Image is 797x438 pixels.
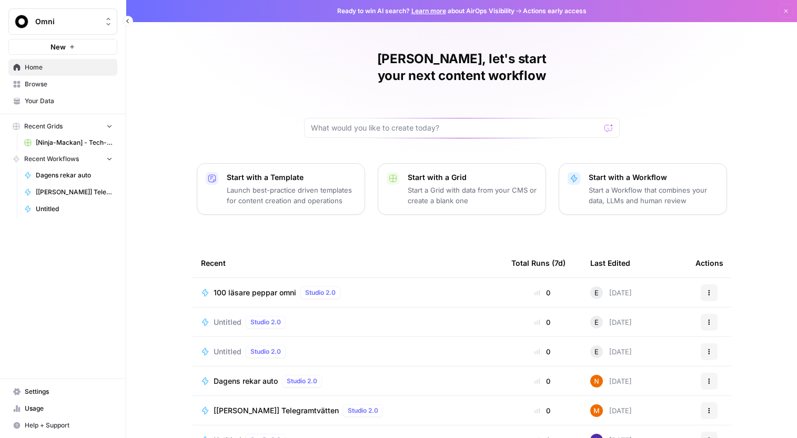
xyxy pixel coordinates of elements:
[8,118,117,134] button: Recent Grids
[19,184,117,201] a: [[PERSON_NAME]] Telegramtvätten
[590,375,632,387] div: [DATE]
[201,316,495,328] a: UntitledStudio 2.0
[511,376,573,386] div: 0
[36,204,113,214] span: Untitled
[408,185,537,206] p: Start a Grid with data from your CMS or create a blank one
[227,172,356,183] p: Start with a Template
[36,171,113,180] span: Dagens rekar auto
[695,248,723,277] div: Actions
[214,287,296,298] span: 100 läsare peppar omni
[523,6,587,16] span: Actions early access
[12,12,31,31] img: Omni Logo
[51,42,66,52] span: New
[25,63,113,72] span: Home
[408,172,537,183] p: Start with a Grid
[201,404,495,417] a: [[PERSON_NAME]] TelegramtvättenStudio 2.0
[311,123,600,133] input: What would you like to create today?
[19,201,117,217] a: Untitled
[25,96,113,106] span: Your Data
[8,151,117,167] button: Recent Workflows
[227,185,356,206] p: Launch best-practice driven templates for content creation and operations
[197,163,365,215] button: Start with a TemplateLaunch best-practice driven templates for content creation and operations
[25,387,113,396] span: Settings
[8,8,117,35] button: Workspace: Omni
[559,163,727,215] button: Start with a WorkflowStart a Workflow that combines your data, LLMs and human review
[304,51,620,84] h1: [PERSON_NAME], let's start your next content workflow
[250,317,281,327] span: Studio 2.0
[36,187,113,197] span: [[PERSON_NAME]] Telegramtvätten
[25,421,113,430] span: Help + Support
[8,400,117,417] a: Usage
[8,383,117,400] a: Settings
[19,134,117,151] a: [Ninja-Mackan] - Tech-kategoriseraren Grid
[590,404,632,417] div: [DATE]
[594,317,599,327] span: E
[201,248,495,277] div: Recent
[511,248,566,277] div: Total Runs (7d)
[214,405,339,416] span: [[PERSON_NAME]] Telegramtvätten
[594,346,599,357] span: E
[411,7,446,15] a: Learn more
[214,346,241,357] span: Untitled
[594,287,599,298] span: E
[214,317,241,327] span: Untitled
[201,375,495,387] a: Dagens rekar autoStudio 2.0
[25,404,113,413] span: Usage
[24,154,79,164] span: Recent Workflows
[35,16,99,27] span: Omni
[511,346,573,357] div: 0
[36,138,113,147] span: [Ninja-Mackan] - Tech-kategoriseraren Grid
[337,6,514,16] span: Ready to win AI search? about AirOps Visibility
[590,375,603,387] img: lwgklkptl2bsbjslv023qfegv6zv
[8,93,117,109] a: Your Data
[214,376,278,386] span: Dagens rekar auto
[19,167,117,184] a: Dagens rekar auto
[24,122,63,131] span: Recent Grids
[378,163,546,215] button: Start with a GridStart a Grid with data from your CMS or create a blank one
[590,248,630,277] div: Last Edited
[287,376,317,386] span: Studio 2.0
[511,287,573,298] div: 0
[511,317,573,327] div: 0
[201,345,495,358] a: UntitledStudio 2.0
[590,286,632,299] div: [DATE]
[250,347,281,356] span: Studio 2.0
[305,288,336,297] span: Studio 2.0
[8,39,117,55] button: New
[590,345,632,358] div: [DATE]
[8,76,117,93] a: Browse
[348,406,378,415] span: Studio 2.0
[8,59,117,76] a: Home
[8,417,117,434] button: Help + Support
[25,79,113,89] span: Browse
[201,286,495,299] a: 100 läsare peppar omniStudio 2.0
[589,172,718,183] p: Start with a Workflow
[590,316,632,328] div: [DATE]
[589,185,718,206] p: Start a Workflow that combines your data, LLMs and human review
[511,405,573,416] div: 0
[590,404,603,417] img: rf9vd23nz5x6axcvpgtzses2kd89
